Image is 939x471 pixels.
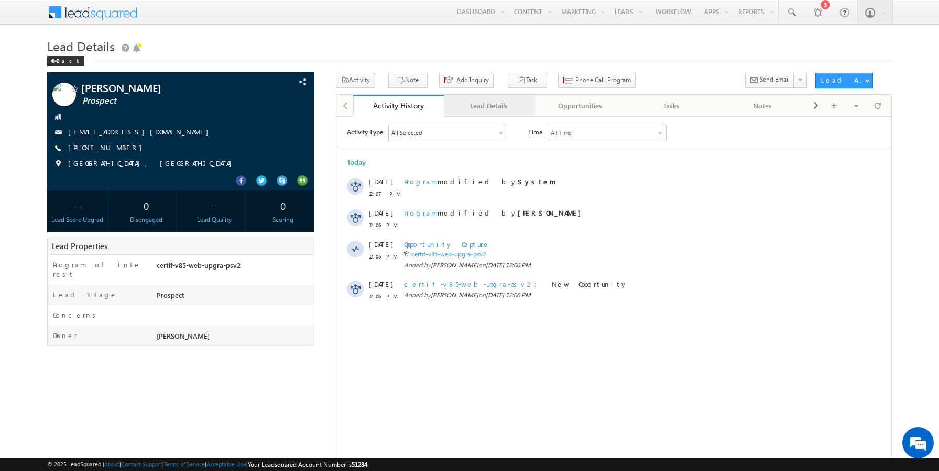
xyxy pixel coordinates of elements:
[353,95,444,117] a: Activity History
[53,331,78,340] label: Owner
[453,99,526,112] div: Lead Details
[47,55,90,64] a: Back
[820,75,865,85] div: Lead Actions
[149,174,194,182] span: [DATE] 12:06 PM
[53,310,100,320] label: Concerns
[181,92,250,100] strong: [PERSON_NAME]
[68,60,101,69] span: Program
[68,143,147,153] span: [PHONE_NUMBER]
[535,95,626,117] a: Opportunities
[94,144,142,152] span: [PERSON_NAME]
[53,290,117,299] label: Lead Stage
[215,163,291,172] span: New Opportunity
[192,8,206,24] span: Time
[68,60,220,70] span: modified by
[52,241,107,251] span: Lead Properties
[10,41,45,50] div: Today
[575,75,631,85] span: Phone Call_Program
[47,56,84,66] div: Back
[68,92,250,101] span: modified by
[52,8,170,24] div: All Selected
[248,461,367,468] span: Your Leadsquared Account Number is
[118,215,174,225] div: Disengaged
[214,12,235,21] div: All Time
[68,92,101,100] span: Program
[508,73,547,88] button: Task
[558,73,636,88] button: Phone Call_Program
[154,290,314,305] div: Prospect
[181,60,220,69] strong: System
[81,83,248,93] span: [PERSON_NAME]
[815,73,873,88] button: Lead Actions
[50,215,106,225] div: Lead Score Upgrad
[118,196,174,215] div: 0
[164,461,205,467] a: Terms of Service
[10,8,47,24] span: Activity Type
[52,83,76,110] img: Profile photo
[154,260,314,275] div: certif-v85-web-upgra-psv2
[53,260,144,279] label: Program of Interest
[121,461,162,467] a: Contact Support
[68,127,214,136] a: [EMAIL_ADDRESS][DOMAIN_NAME]
[47,459,367,469] span: © 2025 LeadSquared | | | | |
[726,99,799,112] div: Notes
[456,75,489,85] span: Add Inquiry
[94,174,142,182] span: [PERSON_NAME]
[32,104,64,113] span: 12:06 PM
[68,123,154,132] span: Opportunity Capture
[760,75,790,84] span: Send Email
[187,215,243,225] div: Lead Quality
[32,163,56,172] span: [DATE]
[32,135,64,144] span: 12:06 PM
[543,99,617,112] div: Opportunities
[68,163,207,172] span: certif-v85-web-upgra-psv2
[255,196,311,215] div: 0
[255,215,311,225] div: Scoring
[32,123,56,132] span: [DATE]
[32,92,56,101] span: [DATE]
[68,144,503,153] span: Added by on
[336,73,375,88] button: Activity
[439,73,494,88] button: Add Inquiry
[187,196,243,215] div: --
[149,144,194,152] span: [DATE] 12:06 PM
[745,73,794,88] button: Send Email
[47,38,115,54] span: Lead Details
[75,133,149,141] a: certif-v85-web-upgra-psv2
[55,12,85,21] div: All Selected
[68,174,503,183] span: Added by on
[32,72,64,82] span: 12:07 PM
[388,73,428,88] button: Note
[626,95,717,117] a: Tasks
[361,100,436,110] div: Activity History
[32,175,64,184] span: 12:06 PM
[82,96,249,106] span: Prospect
[717,95,809,117] a: Notes
[157,331,210,340] span: [PERSON_NAME]
[32,60,56,70] span: [DATE]
[68,159,237,169] span: [GEOGRAPHIC_DATA], [GEOGRAPHIC_DATA]
[444,95,536,117] a: Lead Details
[206,461,246,467] a: Acceptable Use
[50,196,106,215] div: --
[352,461,367,468] span: 51284
[635,99,708,112] div: Tasks
[104,461,119,467] a: About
